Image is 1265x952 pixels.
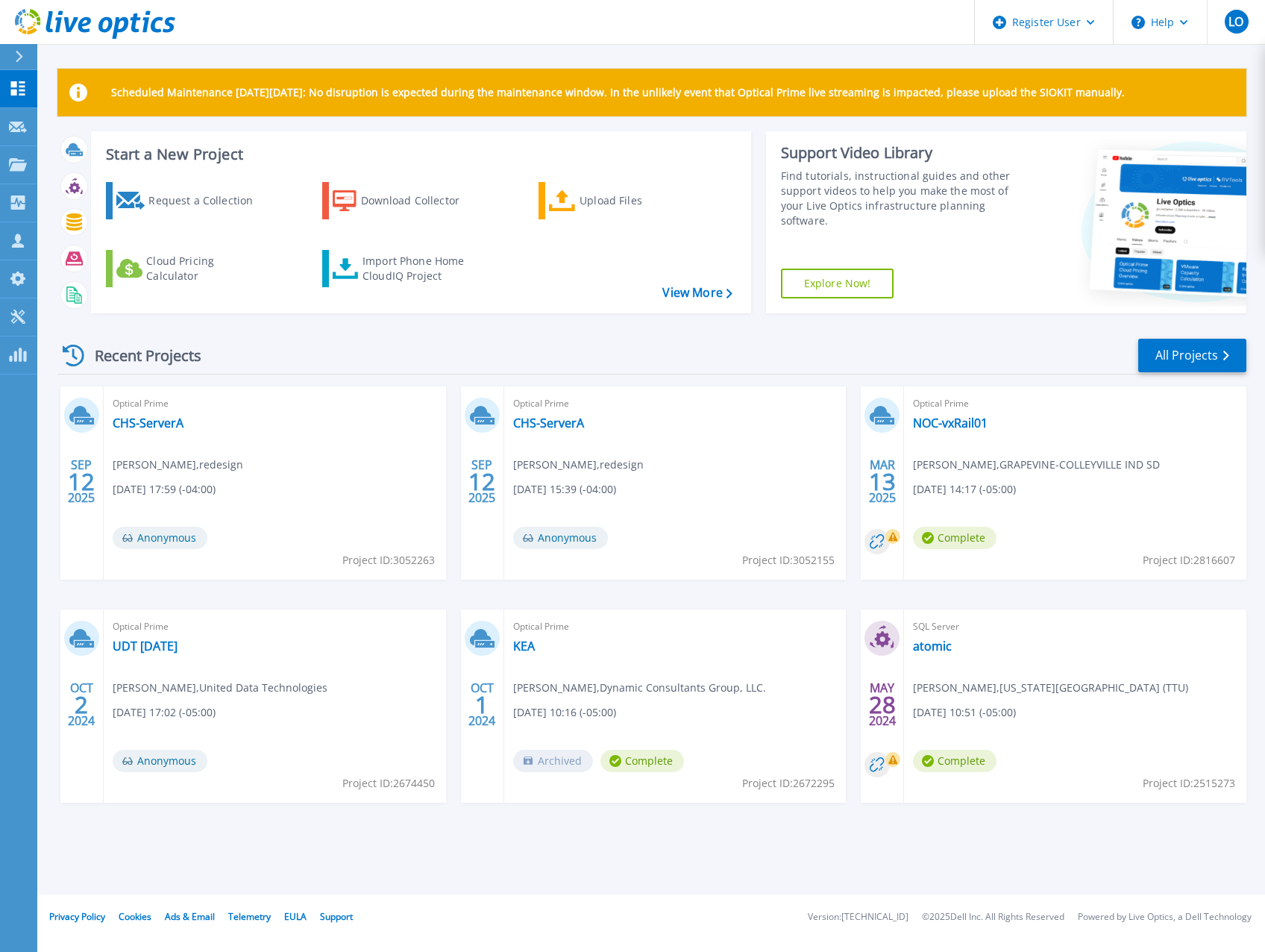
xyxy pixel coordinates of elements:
span: Anonymous [113,527,207,549]
span: Anonymous [513,527,608,549]
span: Project ID: 2515273 [1143,775,1235,792]
div: Request a Collection [148,186,268,216]
span: Optical Prime [913,395,1237,412]
span: Complete [913,527,996,549]
a: Cookies [119,910,151,923]
a: View More [662,286,732,300]
a: KEA [513,639,535,654]
span: Complete [600,750,684,772]
span: [PERSON_NAME] , United Data Technologies [113,680,327,696]
span: Project ID: 3052263 [342,552,435,569]
a: Support [320,910,353,923]
div: SEP 2025 [67,454,95,509]
li: Version: [TECHNICAL_ID] [808,912,908,922]
a: CHS-ServerA [513,416,584,430]
span: 13 [869,475,896,488]
div: Support Video Library [781,143,1024,163]
a: EULA [284,910,307,923]
a: Privacy Policy [49,910,105,923]
div: Recent Projects [57,337,222,374]
span: Project ID: 2816607 [1143,552,1235,569]
p: Scheduled Maintenance [DATE][DATE]: No disruption is expected during the maintenance window. In t... [111,87,1125,98]
span: Optical Prime [113,395,437,412]
span: SQL Server [913,619,1237,635]
span: Complete [913,750,996,772]
span: [PERSON_NAME] , redesign [513,457,644,473]
div: Upload Files [580,186,699,216]
div: SEP 2025 [468,454,496,509]
a: Telemetry [228,910,271,923]
a: Download Collector [322,182,489,219]
li: Powered by Live Optics, a Dell Technology [1078,912,1252,922]
span: [PERSON_NAME] , GRAPEVINE-COLLEYVILLE IND SD [913,457,1160,473]
div: Find tutorials, instructional guides and other support videos to help you make the most of your L... [781,169,1024,228]
span: LO [1228,16,1243,28]
span: [DATE] 17:59 (-04:00) [113,481,216,498]
span: 12 [468,475,495,488]
a: CHS-ServerA [113,416,183,430]
span: Optical Prime [513,619,838,635]
li: © 2025 Dell Inc. All Rights Reserved [922,912,1064,922]
h3: Start a New Project [106,146,732,163]
div: Import Phone Home CloudIQ Project [362,254,479,284]
div: MAR 2025 [868,454,897,509]
span: Project ID: 2672295 [742,775,835,792]
a: UDT [DATE] [113,639,178,654]
span: [DATE] 15:39 (-04:00) [513,481,616,498]
a: Request a Collection [106,182,272,219]
span: 1 [475,698,489,711]
a: atomic [913,639,952,654]
span: [PERSON_NAME] , [US_STATE][GEOGRAPHIC_DATA] (TTU) [913,680,1188,696]
a: All Projects [1138,339,1246,372]
span: Optical Prime [113,619,437,635]
span: 2 [75,698,88,711]
div: OCT 2024 [67,677,95,732]
span: [PERSON_NAME] , Dynamic Consultants Group, LLC. [513,680,766,696]
span: [DATE] 10:51 (-05:00) [913,704,1016,721]
span: Optical Prime [513,395,838,412]
span: [DATE] 17:02 (-05:00) [113,704,216,721]
div: OCT 2024 [468,677,496,732]
span: 28 [869,698,896,711]
span: [PERSON_NAME] , redesign [113,457,243,473]
a: Explore Now! [781,269,894,298]
a: Upload Files [539,182,705,219]
span: Archived [513,750,593,772]
div: Cloud Pricing Calculator [146,254,266,284]
span: Project ID: 3052155 [742,552,835,569]
div: MAY 2024 [868,677,897,732]
div: Download Collector [361,186,480,216]
span: 12 [68,475,95,488]
a: NOC-vxRail01 [913,416,988,430]
a: Cloud Pricing Calculator [106,250,272,287]
span: [DATE] 14:17 (-05:00) [913,481,1016,498]
span: [DATE] 10:16 (-05:00) [513,704,616,721]
span: Anonymous [113,750,207,772]
span: Project ID: 2674450 [342,775,435,792]
a: Ads & Email [165,910,215,923]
